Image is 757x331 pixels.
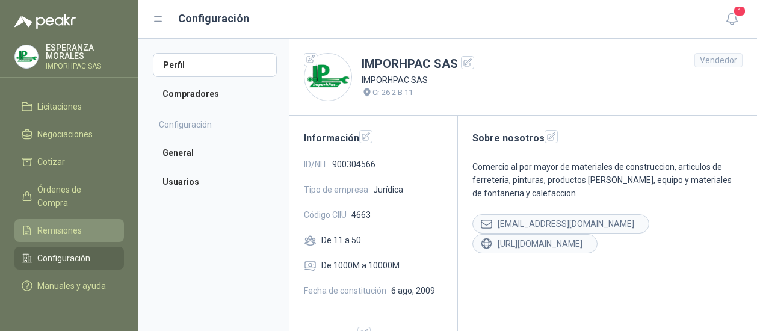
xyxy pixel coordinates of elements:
[46,63,124,70] p: IMPORHPAC SAS
[14,219,124,242] a: Remisiones
[37,155,65,169] span: Cotizar
[304,208,347,221] span: Código CIIU
[14,178,124,214] a: Órdenes de Compra
[362,73,474,87] p: IMPORHPAC SAS
[321,234,361,247] span: De 11 a 50
[304,183,368,196] span: Tipo de empresa
[472,214,649,234] div: [EMAIL_ADDRESS][DOMAIN_NAME]
[153,82,277,106] a: Compradores
[332,158,375,171] span: 900304566
[14,95,124,118] a: Licitaciones
[721,8,743,30] button: 1
[153,53,277,77] a: Perfil
[304,130,443,146] h2: Información
[472,234,598,253] div: [URL][DOMAIN_NAME]
[37,128,93,141] span: Negociaciones
[159,118,212,131] h2: Configuración
[351,208,371,221] span: 4663
[14,14,76,29] img: Logo peakr
[373,183,403,196] span: Jurídica
[178,10,249,27] h1: Configuración
[362,55,474,73] h1: IMPORHPAC SAS
[153,141,277,165] a: General
[46,43,124,60] p: ESPERANZA MORALES
[15,45,38,68] img: Company Logo
[472,160,743,200] p: Comercio al por mayor de materiales de construccion, articulos de ferreteria, pinturas, productos...
[37,224,82,237] span: Remisiones
[37,252,90,265] span: Configuración
[37,100,82,113] span: Licitaciones
[733,5,746,17] span: 1
[14,123,124,146] a: Negociaciones
[37,279,106,292] span: Manuales y ayuda
[321,259,400,272] span: De 1000M a 10000M
[153,170,277,194] a: Usuarios
[304,284,386,297] span: Fecha de constitución
[37,183,113,209] span: Órdenes de Compra
[304,158,327,171] span: ID/NIT
[372,87,413,99] p: Cr 26 2 B 11
[304,54,351,101] img: Company Logo
[472,130,743,146] h2: Sobre nosotros
[391,284,435,297] span: 6 ago, 2009
[694,53,743,67] div: Vendedor
[14,150,124,173] a: Cotizar
[14,247,124,270] a: Configuración
[14,274,124,297] a: Manuales y ayuda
